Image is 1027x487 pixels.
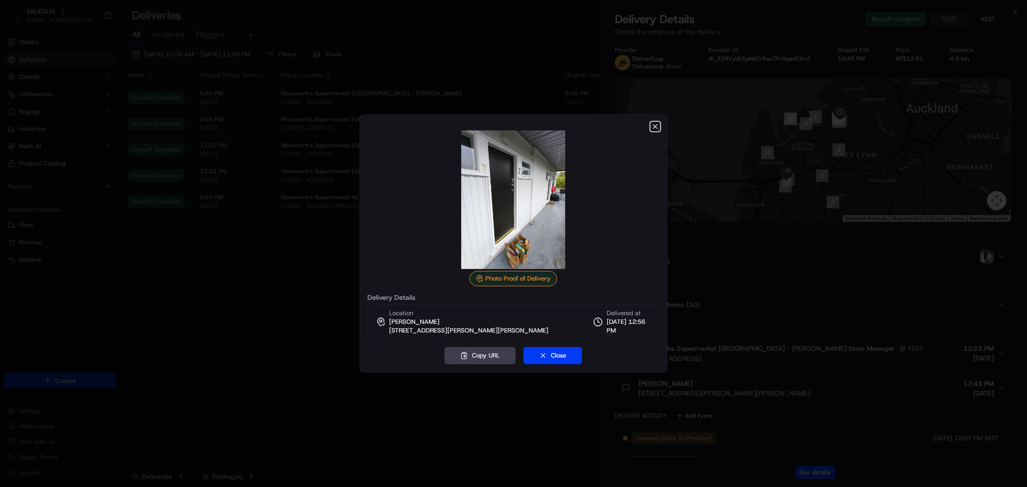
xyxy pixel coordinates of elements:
label: Delivery Details [368,294,660,301]
img: photo_proof_of_delivery image [444,130,583,269]
span: Location [390,309,414,318]
div: Photo Proof of Delivery [469,271,557,286]
button: Close [523,347,582,364]
span: Delivered at [607,309,651,318]
button: Copy URL [444,347,516,364]
span: [STREET_ADDRESS][PERSON_NAME][PERSON_NAME] [390,326,549,335]
span: [PERSON_NAME] [390,318,440,326]
span: [DATE] 12:56 PM [607,318,651,335]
